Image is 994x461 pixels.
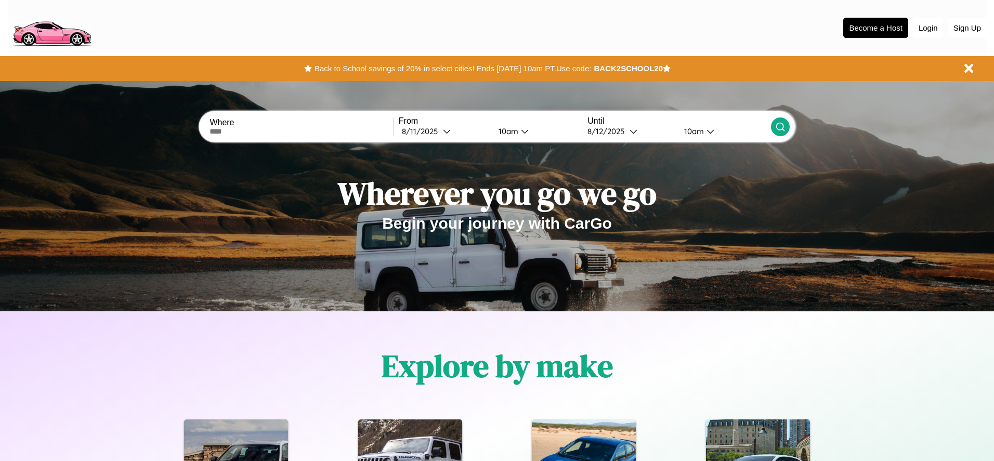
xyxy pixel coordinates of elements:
div: 10am [493,126,521,136]
label: Where [210,118,393,127]
label: From [399,116,582,126]
button: Become a Host [843,18,908,38]
button: 10am [676,126,770,137]
button: Login [913,18,943,37]
div: 10am [679,126,707,136]
b: BACK2SCHOOL20 [594,64,663,73]
h1: Explore by make [382,345,613,387]
div: 8 / 12 / 2025 [587,126,630,136]
img: logo [8,5,96,49]
button: 10am [490,126,582,137]
button: Sign Up [948,18,986,37]
button: 8/11/2025 [399,126,490,137]
div: 8 / 11 / 2025 [402,126,443,136]
button: Back to School savings of 20% in select cities! Ends [DATE] 10am PT.Use code: [312,61,594,76]
label: Until [587,116,770,126]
